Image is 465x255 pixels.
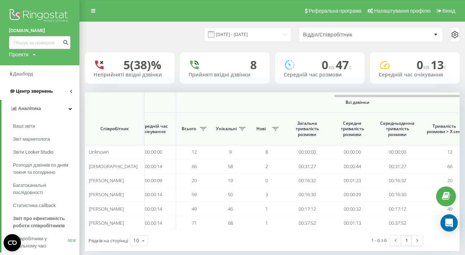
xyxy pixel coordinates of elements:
[9,51,29,58] div: Проекти
[13,235,68,250] span: Співробітники у реальному часі
[133,237,139,244] div: 10
[89,149,109,155] span: Unknown
[192,220,197,226] span: 71
[88,237,128,244] span: Рядків на сторінці
[13,162,76,176] span: Розподіл дзвінків по дням тижня та погодинно
[9,27,70,34] a: [DOMAIN_NAME]
[375,188,420,202] td: 00:16:30
[13,120,79,133] a: Ваші звіти
[89,220,124,226] span: [PERSON_NAME]
[330,202,375,216] td: 00:00:32
[192,191,197,198] span: 59
[330,188,375,202] td: 00:00:29
[13,123,35,130] span: Ваші звіти
[443,8,455,14] span: Вихід
[250,58,257,72] div: 8
[284,72,356,78] div: Середній час розмови
[335,120,369,137] span: Середня тривалість розмови
[188,72,261,78] div: Прийняті вхідні дзвінки
[431,57,447,72] span: 13
[16,88,53,94] span: Центр звернень
[379,72,451,78] div: Середній час очікування
[284,145,330,159] td: 00:00:00
[180,126,198,132] span: Всього
[380,120,414,137] span: Середньоденна тривалість розмови
[265,191,268,198] span: 3
[216,126,237,132] span: Унікальні
[444,63,447,71] span: c
[192,149,197,155] span: 12
[228,206,233,212] span: 46
[284,188,330,202] td: 00:16:30
[89,177,124,184] span: [PERSON_NAME]
[349,63,352,71] span: c
[328,63,336,71] span: хв
[131,216,176,230] td: 00:00:14
[89,206,124,212] span: [PERSON_NAME]
[265,177,268,184] span: 0
[13,232,79,252] a: Співробітники у реальному часіNEW
[131,202,176,216] td: 00:00:14
[89,163,138,170] span: [DEMOGRAPHIC_DATA]
[330,173,375,188] td: 00:01:23
[94,72,166,78] div: Неприйняті вхідні дзвінки
[284,216,330,230] td: 00:37:52
[440,214,458,232] div: Open Intercom Messenger
[330,145,375,159] td: 00:00:00
[375,159,420,173] td: 00:31:27
[13,149,53,156] span: Звіти Looker Studio
[265,220,268,226] span: 1
[284,202,330,216] td: 00:17:12
[192,163,197,170] span: 66
[131,173,176,188] td: 00:00:09
[229,149,232,155] span: 9
[13,179,79,199] a: Багатоканальні послідовності
[13,215,76,229] span: Звіт про ефективність роботи співробітників
[322,57,336,72] span: 0
[330,159,375,173] td: 00:00:44
[192,177,197,184] span: 20
[228,177,233,184] span: 19
[13,199,79,212] a: Статистика callback
[4,234,21,251] button: Open CMP widget
[284,159,330,173] td: 00:31:27
[290,120,324,137] span: Загальна тривалість розмови
[136,123,170,135] span: Середній час очікування
[89,191,124,198] span: [PERSON_NAME]
[374,8,430,14] span: Налаштування профілю
[228,163,233,170] span: 58
[228,191,233,198] span: 50
[371,237,387,244] div: 1 - 6 з 6
[447,177,452,184] span: 20
[447,206,452,212] span: 49
[375,145,420,159] td: 00:00:00
[1,100,79,117] a: Аналiтика
[18,106,41,111] span: Аналiтика
[252,126,270,132] span: Нові
[192,206,197,212] span: 49
[265,149,268,155] span: 8
[228,220,233,226] span: 68
[13,136,50,143] span: Звіт маркетолога
[13,212,79,232] a: Звіт про ефективність роботи співробітників
[13,146,79,159] a: Звіти Looker Studio
[13,202,56,209] span: Статистика callback
[375,173,420,188] td: 00:16:32
[309,8,362,14] span: Реферальна програма
[13,182,76,196] span: Багатоканальні послідовності
[303,32,389,38] div: Відділ/Співробітник
[336,57,352,72] span: 47
[401,236,412,246] a: 1
[9,7,70,25] img: Ringostat logo
[123,58,161,72] div: 5 (38)%
[375,202,420,216] td: 00:17:12
[447,163,452,170] span: 66
[9,36,70,49] input: Пошук за номером
[447,149,452,155] span: 12
[131,188,176,202] td: 00:00:14
[13,71,33,76] span: Дашборд
[284,173,330,188] td: 00:16:32
[13,159,79,179] a: Розподіл дзвінків по дням тижня та погодинно
[423,123,465,135] span: Тривалість розмови > Х сек.
[375,216,420,230] td: 00:37:52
